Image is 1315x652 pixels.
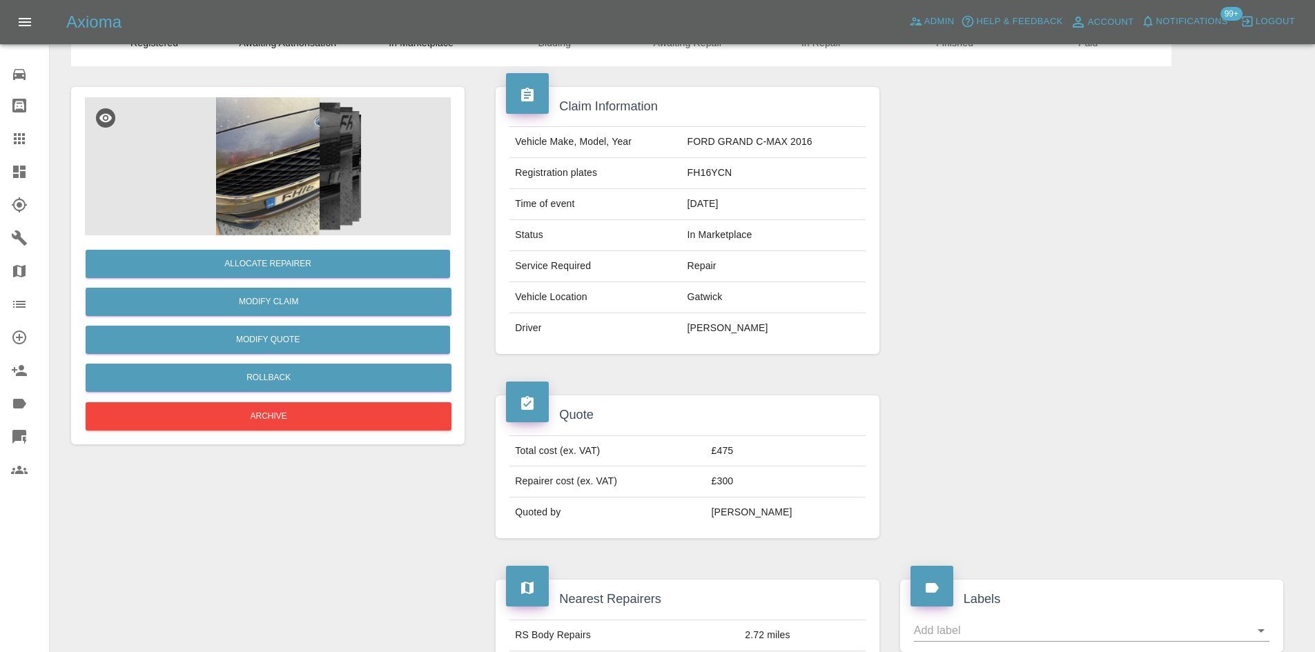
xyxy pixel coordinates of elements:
[509,251,681,282] td: Service Required
[66,11,121,33] h5: Axioma
[706,435,866,466] td: £475
[739,620,865,651] td: 2.72 miles
[682,313,866,344] td: [PERSON_NAME]
[682,158,866,189] td: FH16YCN
[509,620,739,651] td: RS Body Repairs
[506,590,868,609] h4: Nearest Repairers
[976,14,1062,30] span: Help & Feedback
[1088,14,1134,30] span: Account
[682,189,866,220] td: [DATE]
[509,220,681,251] td: Status
[706,466,866,497] td: £300
[910,590,1273,609] h4: Labels
[924,14,955,30] span: Admin
[506,97,868,116] h4: Claim Information
[509,435,705,466] td: Total cost (ex. VAT)
[506,406,868,424] h4: Quote
[1066,11,1138,33] a: Account
[706,497,866,528] td: [PERSON_NAME]
[8,6,41,39] button: Open drawer
[1220,7,1243,21] span: 99+
[1156,14,1228,30] span: Notifications
[509,313,681,344] td: Driver
[1138,11,1231,32] button: Notifications
[682,251,866,282] td: Repair
[1256,14,1295,30] span: Logout
[86,250,450,278] button: Allocate Repairer
[509,282,681,313] td: Vehicle Location
[1251,621,1271,640] button: Open
[682,220,866,251] td: In Marketplace
[509,497,705,528] td: Quoted by
[914,620,1249,641] input: Add label
[86,326,450,354] button: Modify Quote
[85,97,451,235] img: ddd51484-ef45-4661-88ec-6ec2ec83043c
[86,288,451,316] a: Modify Claim
[509,466,705,497] td: Repairer cost (ex. VAT)
[509,189,681,220] td: Time of event
[906,11,958,32] a: Admin
[86,402,451,431] button: Archive
[957,11,1066,32] button: Help & Feedback
[509,158,681,189] td: Registration plates
[682,127,866,158] td: FORD GRAND C-MAX 2016
[509,127,681,158] td: Vehicle Make, Model, Year
[1237,11,1298,32] button: Logout
[682,282,866,313] td: Gatwick
[86,364,451,392] button: Rollback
